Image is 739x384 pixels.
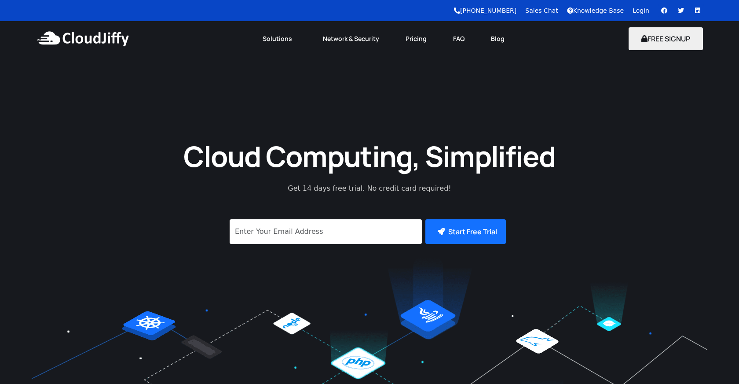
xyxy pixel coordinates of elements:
[249,29,310,48] a: Solutions
[567,7,624,14] a: Knowledge Base
[629,27,703,50] button: FREE SIGNUP
[440,29,478,48] a: FAQ
[425,219,506,244] button: Start Free Trial
[249,183,490,194] p: Get 14 days free trial. No credit card required!
[310,29,392,48] a: Network & Security
[525,7,558,14] a: Sales Chat
[454,7,516,14] a: [PHONE_NUMBER]
[633,7,649,14] a: Login
[629,34,703,44] a: FREE SIGNUP
[478,29,518,48] a: Blog
[230,219,422,244] input: Enter Your Email Address
[392,29,440,48] a: Pricing
[172,138,567,174] h1: Cloud Computing, Simplified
